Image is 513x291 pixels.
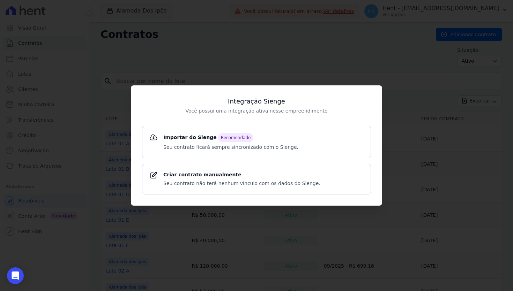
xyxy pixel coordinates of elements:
[218,133,254,142] span: Recomendado
[163,133,298,142] strong: Importar do Sienge
[142,126,371,158] a: Importar do SiengeRecomendado Seu contrato ficará sempre sincronizado com o Sienge.
[142,164,371,194] a: Criar contrato manualmente Seu contrato não terá nenhum vínculo com os dados do Sienge.
[163,144,298,151] p: Seu contrato ficará sempre sincronizado com o Sienge.
[163,180,320,187] p: Seu contrato não terá nenhum vínculo com os dados do Sienge.
[142,107,371,115] p: Você possui uma integração ativa nesse empreendimento
[163,171,320,178] strong: Criar contrato manualmente
[7,267,24,284] div: Open Intercom Messenger
[142,97,371,106] h3: Integração Sienge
